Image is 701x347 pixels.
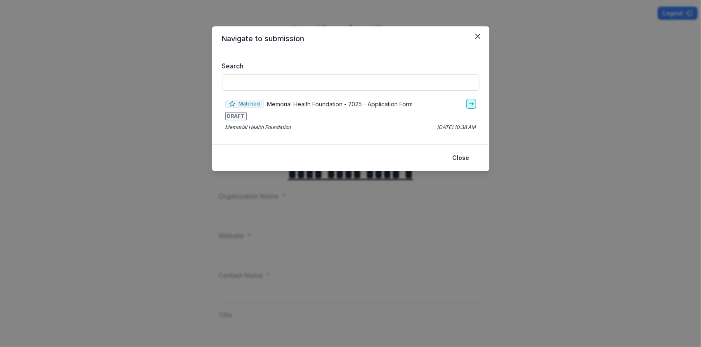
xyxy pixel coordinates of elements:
span: DRAFT [225,112,247,120]
span: Matched [225,100,264,108]
p: [DATE] 10:38 AM [437,124,476,131]
label: Search [222,61,474,71]
p: Memorial Health Foundation - 2025 - Application Form [267,100,413,108]
p: Memorial Health Foundation [225,124,291,131]
button: Close [448,151,474,164]
button: Close [471,30,484,43]
a: go-to [466,99,476,109]
header: Navigate to submission [212,26,489,51]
